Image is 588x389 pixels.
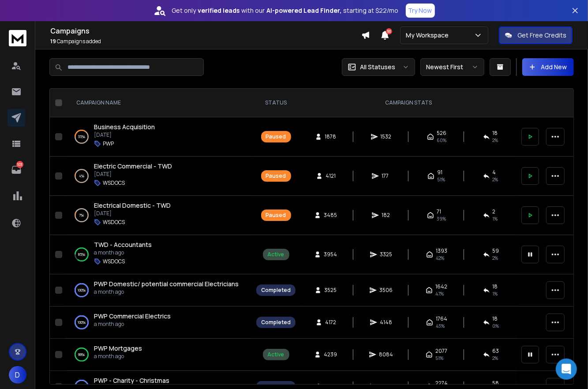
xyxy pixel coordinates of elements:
[379,351,393,358] span: 8084
[66,274,251,307] td: 100%PWP Domestic/ potential commercial Electriciansa month ago
[94,249,152,256] p: a month ago
[382,172,390,180] span: 177
[94,240,152,249] a: TWD - Accountants
[493,322,499,329] span: 0 %
[103,219,125,226] p: WSDOCS
[420,58,484,76] button: Newest First
[94,288,239,295] p: a month ago
[94,312,171,321] a: PWP Commercial Electrics
[198,6,240,15] strong: verified leads
[381,133,392,140] span: 1532
[66,307,251,339] td: 100%PWP Commercial Electricsa month ago
[79,211,84,220] p: 7 %
[437,130,446,137] span: 526
[50,37,56,45] span: 19
[94,123,155,131] a: Business Acquisition
[406,4,435,18] button: Try Now
[267,6,342,15] strong: AI-powered Lead Finder,
[324,251,337,258] span: 3954
[437,215,446,222] span: 39 %
[324,212,337,219] span: 3485
[517,31,566,40] p: Get Free Credits
[435,283,447,290] span: 1642
[66,89,251,117] th: CAMPAIGN NAME
[78,250,85,259] p: 85 %
[324,351,337,358] span: 4239
[9,30,26,46] img: logo
[266,212,286,219] div: Paused
[268,251,285,258] div: Active
[493,283,498,290] span: 18
[379,287,393,294] span: 3506
[325,319,336,326] span: 4172
[66,117,251,157] td: 35%Business Acquisition[DATE]PWP
[94,201,171,210] a: Electrical Domestic - TWD
[78,286,86,295] p: 100 %
[493,169,496,176] span: 4
[261,319,291,326] div: Completed
[437,176,445,183] span: 51 %
[94,353,142,360] p: a month ago
[493,215,498,222] span: 1 %
[94,131,155,138] p: [DATE]
[380,251,392,258] span: 3325
[493,380,499,387] span: 58
[382,212,390,219] span: 182
[94,280,239,288] a: PWP Domestic/ potential commercial Electricians
[406,31,452,40] p: My Workspace
[556,359,577,380] div: Open Intercom Messenger
[324,287,337,294] span: 3525
[94,210,171,217] p: [DATE]
[436,315,447,322] span: 1764
[360,63,395,71] p: All Statuses
[493,130,498,137] span: 18
[437,208,441,215] span: 71
[79,172,84,180] p: 4 %
[437,137,446,144] span: 60 %
[78,132,85,141] p: 35 %
[66,235,251,274] td: 85%TWD - Accountantsa month agoWSDOCS
[435,290,444,297] span: 47 %
[94,123,155,131] span: Business Acquisition
[493,208,496,215] span: 2
[94,376,169,385] a: PWP - Charity - Christmas
[7,161,25,179] a: 103
[493,355,498,362] span: 2 %
[66,196,251,235] td: 7%Electrical Domestic - TWD[DATE]WSDOCS
[386,28,392,34] span: 50
[408,6,432,15] p: Try Now
[437,169,442,176] span: 91
[266,133,286,140] div: Paused
[94,321,171,328] p: a month ago
[493,348,499,355] span: 63
[94,280,239,288] span: PWP Domestic/ potential commercial Electricians
[50,26,361,36] h1: Campaigns
[435,355,443,362] span: 51 %
[94,344,142,352] span: PWP Mortgages
[326,172,336,180] span: 4121
[493,290,498,297] span: 1 %
[66,339,251,371] td: 99%PWP Mortgagesa month ago
[79,350,85,359] p: 99 %
[16,161,23,168] p: 103
[493,315,498,322] span: 18
[9,366,26,384] button: D
[94,162,172,170] span: Electric Commercial - TWD
[436,322,445,329] span: 43 %
[251,89,301,117] th: STATUS
[103,140,114,147] p: PWP
[493,247,499,254] span: 59
[268,351,285,358] div: Active
[172,6,399,15] p: Get only with our starting at $22/mo
[50,38,361,45] p: Campaigns added
[380,319,392,326] span: 4148
[325,133,336,140] span: 1878
[94,171,172,178] p: [DATE]
[261,287,291,294] div: Completed
[493,137,498,144] span: 2 %
[436,254,444,262] span: 42 %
